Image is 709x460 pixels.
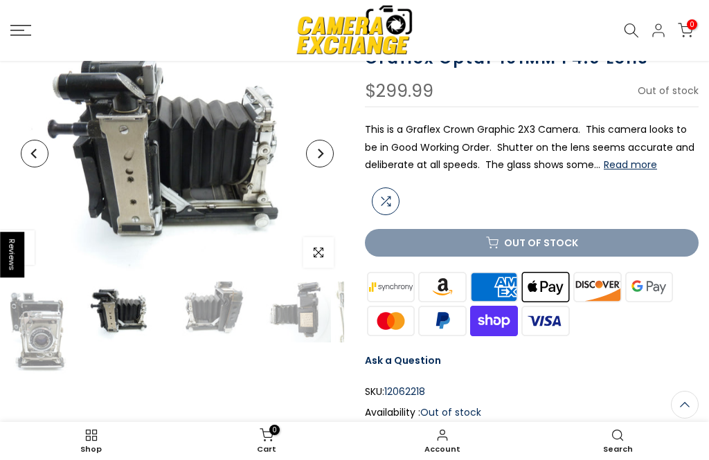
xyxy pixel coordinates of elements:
[354,425,530,457] a: Account
[468,270,520,304] img: american express
[420,405,481,419] span: Out of stock
[365,304,417,338] img: master
[250,282,331,342] img: Graflex Crown Graphic 2X3 with accessores Large Format Equipment - Large Format Cameras Graflex 1...
[417,304,469,338] img: paypal
[572,270,624,304] img: discover
[384,383,425,401] span: 12062218
[166,282,247,342] img: Graflex Crown Graphic 2X3 with accessores Large Format Equipment - Large Format Cameras Graflex 1...
[365,383,699,401] div: SKU:
[365,404,699,421] div: Availability :
[361,445,523,453] span: Account
[537,445,699,453] span: Search
[334,282,415,342] img: Graflex Crown Graphic 2X3 with accessores Large Format Equipment - Large Format Cameras Graflex 1...
[623,270,675,304] img: google pay
[678,23,693,38] a: 0
[3,425,179,457] a: Shop
[179,425,355,457] a: 0 Cart
[186,445,348,453] span: Cart
[21,140,48,167] button: Previous
[417,270,469,304] img: amazon payments
[687,19,697,30] span: 0
[530,425,706,457] a: Search
[468,304,520,338] img: shopify pay
[520,270,572,304] img: apple pay
[365,28,699,68] h1: Graflex Crown Graphic 2X3 with Graflex Optar 101MM F4.5 Lens
[520,304,572,338] img: visa
[604,158,657,171] button: Read more
[365,121,699,174] p: This is a Graflex Crown Graphic 2X3 Camera. This camera looks to be in Good Working Order. Shutte...
[306,140,334,167] button: Next
[365,82,433,100] div: $299.99
[82,282,163,342] img: Graflex Crown Graphic 2X3 with accessores Large Format Equipment - Large Format Cameras Graflex 1...
[671,391,699,418] a: Back to the top
[365,353,441,367] a: Ask a Question
[638,84,699,98] span: Out of stock
[269,425,280,435] span: 0
[10,28,344,279] img: Graflex Crown Graphic 2X3 with accessores Large Format Equipment - Large Format Cameras Graflex 1...
[10,445,172,453] span: Shop
[365,270,417,304] img: synchrony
